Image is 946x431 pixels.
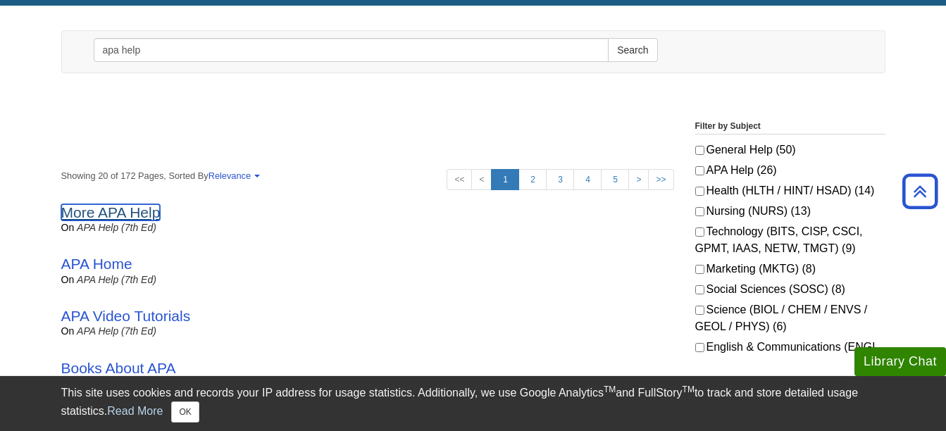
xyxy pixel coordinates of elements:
a: 4 [573,169,602,190]
input: English & Communications (ENGL & COMM) (6) [695,343,704,352]
input: Science (BIOL / CHEM / ENVS / GEOL / PHYS) (6) [695,306,704,315]
input: Nursing (NURS) (13) [695,207,704,216]
span: on [61,222,75,233]
label: English & Communications (ENGL & COMM) (6) [695,339,885,373]
a: APA Help (7th Ed) [77,325,156,337]
label: Science (BIOL / CHEM / ENVS / GEOL / PHYS) (6) [695,301,885,335]
a: 2 [518,169,547,190]
input: Enter Search Words [94,38,609,62]
input: Health (HLTH / HINT/ HSAD) (14) [695,187,704,196]
a: << [447,169,472,190]
a: 1 [491,169,519,190]
input: Social Sciences (SOSC) (8) [695,285,704,294]
a: Read More [107,405,163,417]
a: Back to Top [897,182,942,201]
a: >> [648,169,673,190]
label: Nursing (NURS) (13) [695,203,885,220]
ul: Search Pagination [447,169,673,190]
span: on [61,325,75,337]
a: 3 [546,169,574,190]
strong: Showing 20 of 172 Pages, Sorted By [61,169,674,182]
sup: TM [604,385,616,394]
button: Library Chat [854,347,946,376]
input: General Help (50) [695,146,704,155]
a: APA Home [61,256,132,272]
legend: Filter by Subject [695,120,885,135]
div: This site uses cookies and records your IP address for usage statistics. Additionally, we use Goo... [61,385,885,423]
label: Social Sciences (SOSC) (8) [695,281,885,298]
input: APA Help (26) [695,166,704,175]
a: > [628,169,649,190]
a: < [471,169,492,190]
a: APA Help (7th Ed) [77,222,156,233]
label: APA Help (26) [695,162,885,179]
label: Marketing (MKTG) (8) [695,261,885,277]
a: Books About APA [61,360,176,376]
button: Close [171,401,199,423]
a: Relevance [209,170,258,181]
span: on [61,274,75,285]
legend: Filter by Tag [695,374,885,389]
button: Search [608,38,657,62]
a: APA Help (7th Ed) [77,274,156,285]
sup: TM [683,385,695,394]
input: Marketing (MKTG) (8) [695,265,704,274]
label: Health (HLTH / HINT/ HSAD) (14) [695,182,885,199]
label: Technology (BITS, CISP, CSCI, GPMT, IAAS, NETW, TMGT) (9) [695,223,885,257]
a: More APA Help [61,204,161,220]
input: Technology (BITS, CISP, CSCI, GPMT, IAAS, NETW, TMGT) (9) [695,227,704,237]
a: 5 [601,169,629,190]
a: APA Video Tutorials [61,308,191,324]
label: General Help (50) [695,142,885,158]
